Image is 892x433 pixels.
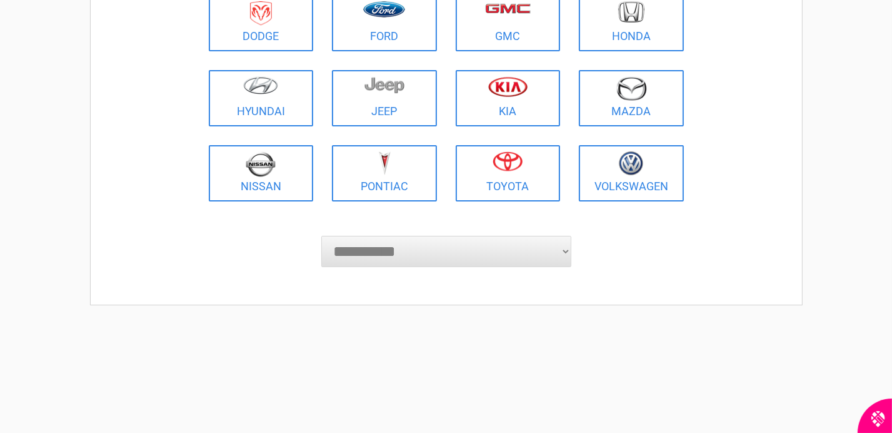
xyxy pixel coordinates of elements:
[332,145,437,201] a: Pontiac
[243,76,278,94] img: hyundai
[456,145,561,201] a: Toyota
[488,76,528,97] img: kia
[579,145,684,201] a: Volkswagen
[485,3,531,14] img: gmc
[456,70,561,126] a: Kia
[209,70,314,126] a: Hyundai
[209,145,314,201] a: Nissan
[493,151,523,171] img: toyota
[378,151,391,175] img: pontiac
[246,151,276,177] img: nissan
[364,76,404,94] img: jeep
[618,1,644,23] img: honda
[332,70,437,126] a: Jeep
[619,151,643,176] img: volkswagen
[363,1,405,18] img: ford
[616,76,647,101] img: mazda
[250,1,272,26] img: dodge
[579,70,684,126] a: Mazda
